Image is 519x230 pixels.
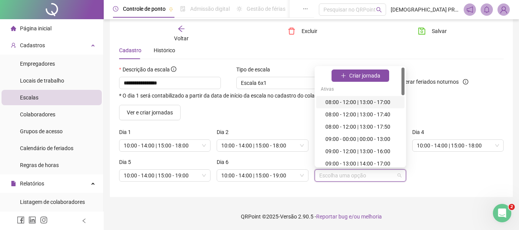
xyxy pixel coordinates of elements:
span: linkedin [28,216,36,224]
div: 08:00 - 12:00 | 13:00 - 17:40 [325,110,400,119]
label: Dia 2 [217,128,234,136]
div: Ativas [316,84,405,96]
span: Página inicial [20,25,51,31]
button: Salvar [412,25,453,37]
label: Dia 1 [119,128,136,136]
span: facebook [17,216,25,224]
span: [DEMOGRAPHIC_DATA] PRATA - DMZ ADMINISTRADORA [391,5,459,14]
div: 08:00 - 12:00 | 13:00 - 17:50 [325,122,400,131]
span: arrow-left [177,25,185,33]
div: 09:00 - 12:00 | 13:00 - 16:00 [325,147,400,156]
label: Tipo de escala [236,65,275,74]
span: Excluir [302,27,317,35]
span: info-circle [171,66,176,72]
label: Dia 6 [217,158,234,166]
span: user-add [11,42,16,48]
span: Gestão de férias [247,6,285,12]
label: Dia 4 [412,128,429,136]
footer: QRPoint © 2025 - 2.90.5 - [104,203,519,230]
span: 10:00 - 14:00 | 15:00 - 19:00 [221,170,303,181]
div: 09:00 - 00:00 | 00:00 - 13:00 [325,135,400,143]
span: Cadastros [20,42,45,48]
span: Descrição da escala [123,66,170,73]
span: info-circle [463,79,468,84]
span: file-done [180,6,186,12]
span: Reportar bug e/ou melhoria [316,213,382,220]
label: Dia 5 [119,158,136,166]
button: Excluir [282,25,323,37]
span: left [81,218,87,223]
span: Calendário de feriados [20,145,73,151]
span: Admissão digital [190,6,230,12]
span: Empregadores [20,61,55,67]
span: Colaboradores [20,111,55,117]
span: 10:00 - 14:00 | 15:00 - 18:00 [417,140,499,151]
span: pushpin [169,7,173,12]
span: Salvar [432,27,447,35]
span: plus [341,73,346,78]
span: Grupos de acesso [20,128,63,134]
span: Versão [280,213,297,220]
span: home [11,25,16,31]
span: delete [288,27,295,35]
span: Cadastro [119,47,141,53]
span: Regras de horas [20,162,59,168]
iframe: Intercom live chat [493,204,511,222]
div: 08:00 - 12:00 | 13:00 - 17:00 [325,98,400,106]
span: Listagem de colaboradores [20,199,85,205]
span: Voltar [174,35,189,41]
div: 09:00 - 13:00 | 14:00 - 17:00 [325,159,400,168]
span: Locais de trabalho [20,78,64,84]
span: * O dia 1 será contabilizado a partir da data de início da escala no cadastro do colaborador. [119,93,335,99]
span: 10:00 - 14:00 | 15:00 - 18:00 [221,140,303,151]
button: Criar jornada [332,69,389,82]
span: sun [237,6,242,12]
span: instagram [40,216,48,224]
span: 10:00 - 14:00 | 15:00 - 19:00 [124,170,206,181]
span: search [376,7,382,13]
span: Controle de ponto [123,6,166,12]
span: Considerar feriados noturnos [386,78,462,86]
span: Escalas [20,94,38,101]
span: clock-circle [113,6,118,12]
img: 92426 [498,4,509,15]
span: 10:00 - 14:00 | 15:00 - 18:00 [124,140,206,151]
span: save [418,27,426,35]
span: 2 [509,204,515,210]
span: Ver e criar jornadas [127,108,173,117]
button: Ver e criar jornadas [119,105,181,120]
span: file [11,180,16,186]
span: ellipsis [303,6,308,12]
span: Relatórios [20,180,44,187]
div: Histórico [154,46,175,55]
span: notification [466,6,473,13]
span: bell [483,6,490,13]
span: Criar jornada [349,71,380,80]
span: Escala 6x1 [241,77,324,89]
